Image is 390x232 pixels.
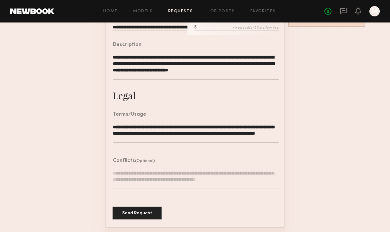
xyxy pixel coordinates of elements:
[113,112,146,117] div: Terms/Usage
[133,9,153,13] a: Models
[113,207,162,219] button: Send Request
[135,159,155,163] span: (Optional)
[208,9,235,13] a: Job Posts
[113,42,141,48] div: Description
[113,158,155,164] header: Conflicts
[369,6,380,16] a: M
[250,9,276,13] a: Favorites
[103,9,118,13] a: Home
[168,9,193,13] a: Requests
[113,89,136,102] div: Legal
